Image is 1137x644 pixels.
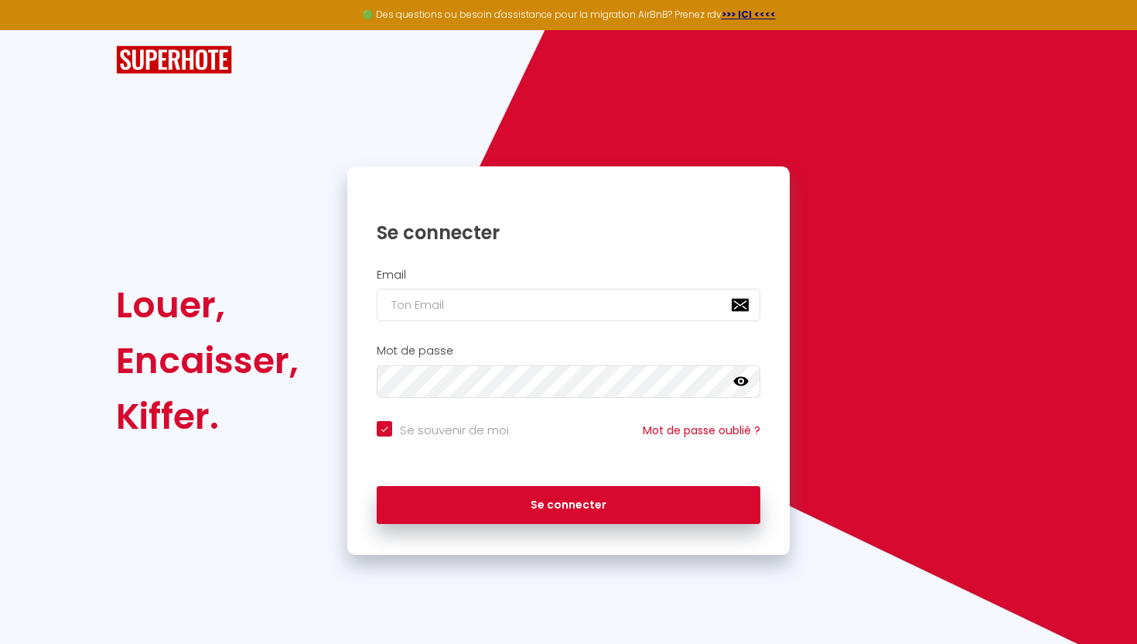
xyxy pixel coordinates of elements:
[377,269,760,282] h2: Email
[643,423,760,438] a: Mot de passe oublié ?
[377,344,760,358] h2: Mot de passe
[116,277,299,333] div: Louer,
[116,333,299,389] div: Encaisser,
[377,221,760,245] h1: Se connecter
[116,389,299,444] div: Kiffer.
[116,46,232,74] img: SuperHote logo
[722,8,776,21] a: >>> ICI <<<<
[377,289,760,321] input: Ton Email
[377,486,760,525] button: Se connecter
